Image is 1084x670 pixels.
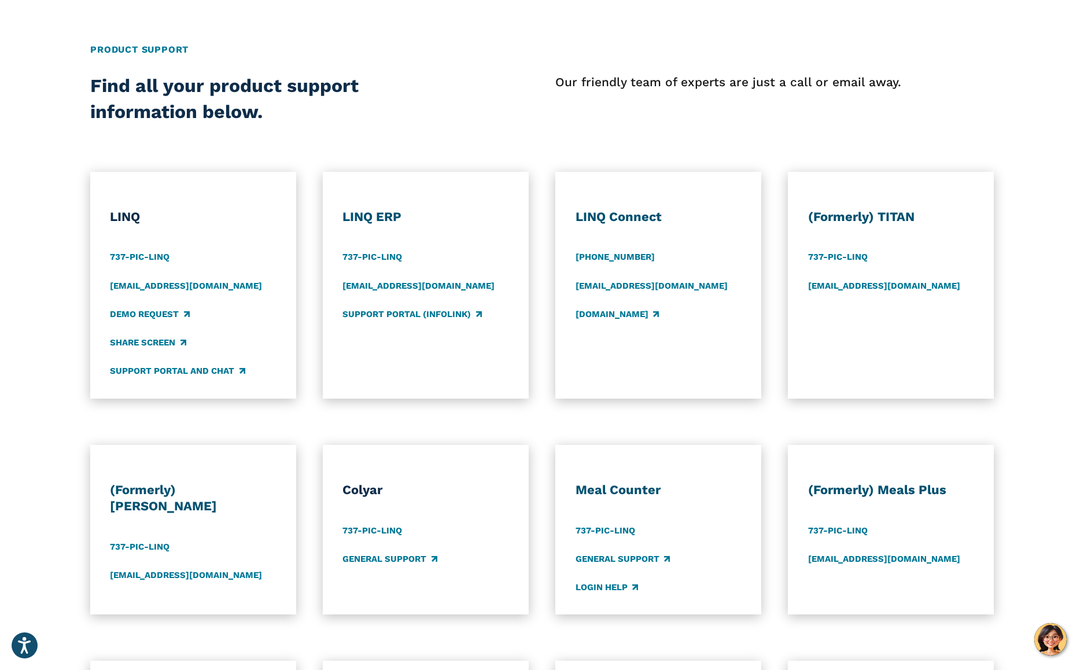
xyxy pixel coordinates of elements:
h3: (Formerly) Meals Plus [808,482,974,498]
h2: Find all your product support information below. [90,73,451,126]
h3: (Formerly) TITAN [808,209,974,225]
button: Hello, have a question? Let’s chat. [1034,623,1067,656]
h3: LINQ [110,209,276,225]
a: 737-PIC-LINQ [110,540,169,553]
a: Support Portal (Infolink) [342,308,481,321]
a: [EMAIL_ADDRESS][DOMAIN_NAME] [808,279,960,292]
h2: Product Support [90,43,993,57]
a: 737-PIC-LINQ [110,251,169,264]
h3: Meal Counter [576,482,742,498]
h3: LINQ ERP [342,209,508,225]
a: Support Portal and Chat [110,365,245,378]
h3: Colyar [342,482,508,498]
a: 737-PIC-LINQ [342,251,402,264]
a: 737-PIC-LINQ [576,524,635,537]
a: [EMAIL_ADDRESS][DOMAIN_NAME] [808,553,960,565]
a: [EMAIL_ADDRESS][DOMAIN_NAME] [110,279,262,292]
a: Login Help [576,581,638,594]
a: Share Screen [110,336,186,349]
a: Demo Request [110,308,189,321]
a: 737-PIC-LINQ [808,524,868,537]
h3: LINQ Connect [576,209,742,225]
a: General Support [342,553,437,565]
a: [DOMAIN_NAME] [576,308,659,321]
a: [EMAIL_ADDRESS][DOMAIN_NAME] [342,279,495,292]
p: Our friendly team of experts are just a call or email away. [555,73,993,91]
a: [PHONE_NUMBER] [576,251,655,264]
a: 737-PIC-LINQ [342,524,402,537]
a: General Support [576,553,670,565]
h3: (Formerly) [PERSON_NAME] [110,482,276,514]
a: 737-PIC-LINQ [808,251,868,264]
a: [EMAIL_ADDRESS][DOMAIN_NAME] [576,279,728,292]
a: [EMAIL_ADDRESS][DOMAIN_NAME] [110,569,262,581]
